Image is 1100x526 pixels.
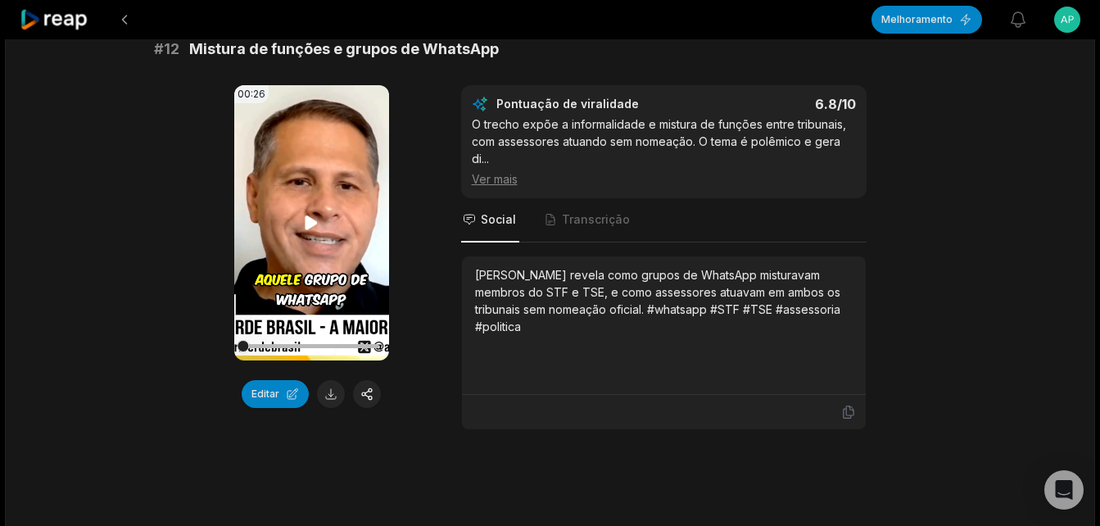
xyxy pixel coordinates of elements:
[881,13,953,26] font: Melhoramento
[154,38,179,61] span: #
[496,96,672,112] div: Pontuação de viralidade
[472,170,856,188] div: Ver mais
[242,380,309,408] button: Editar
[680,96,856,112] div: 6.8 /10
[189,38,499,61] span: Mistura de funções e grupos de WhatsApp
[251,388,279,401] font: Editar
[472,117,846,166] font: O trecho expõe a informalidade e mistura de funções entre tribunais, com assessores atuando sem n...
[475,266,853,335] div: [PERSON_NAME] revela como grupos de WhatsApp misturavam membros do STF e TSE, e como assessores a...
[481,211,516,228] span: Social
[1044,470,1084,510] div: Abra o Intercom Messenger
[164,40,179,57] font: 12
[871,6,982,34] button: Melhoramento
[461,198,867,243] nav: Guias
[562,211,630,228] span: Transcrição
